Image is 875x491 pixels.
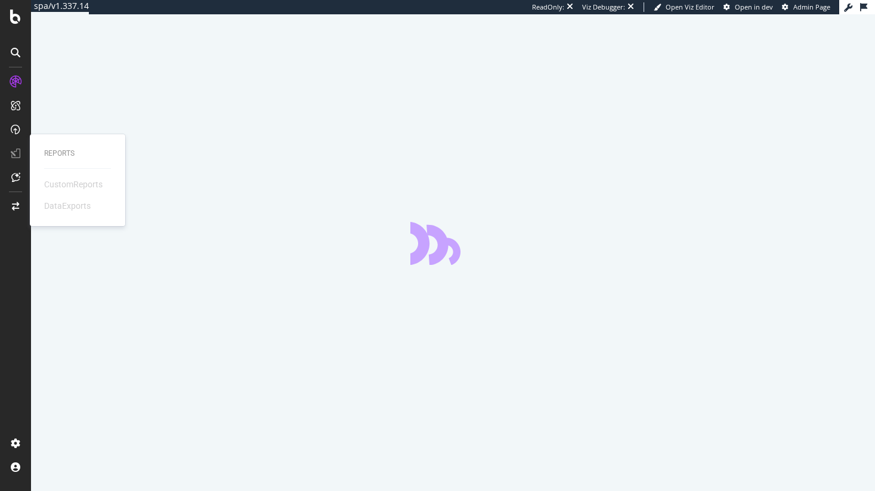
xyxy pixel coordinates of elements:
[735,2,773,11] span: Open in dev
[654,2,715,12] a: Open Viz Editor
[44,200,91,212] div: DataExports
[782,2,830,12] a: Admin Page
[724,2,773,12] a: Open in dev
[44,178,103,190] div: CustomReports
[44,149,111,159] div: Reports
[410,222,496,265] div: animation
[666,2,715,11] span: Open Viz Editor
[532,2,564,12] div: ReadOnly:
[582,2,625,12] div: Viz Debugger:
[793,2,830,11] span: Admin Page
